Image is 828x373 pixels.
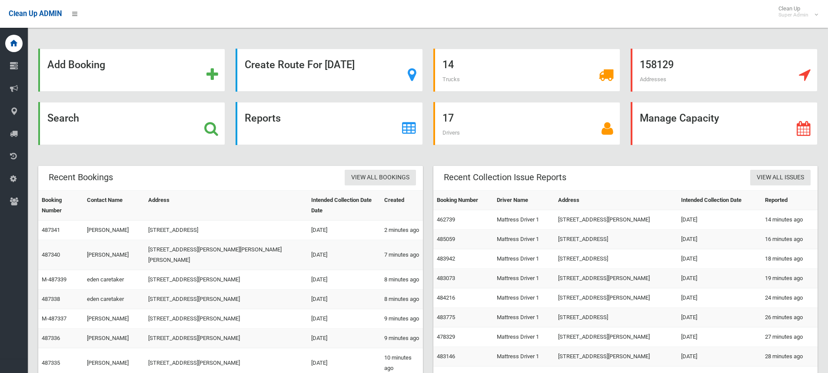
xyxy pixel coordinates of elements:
th: Driver Name [493,191,555,210]
td: Mattress Driver 1 [493,230,555,249]
span: Clean Up [774,5,817,18]
td: 24 minutes ago [761,288,818,308]
a: Search [38,102,225,145]
a: Add Booking [38,49,225,92]
td: [STREET_ADDRESS][PERSON_NAME] [555,327,678,347]
a: 487340 [42,251,60,258]
th: Address [145,191,308,221]
td: [STREET_ADDRESS][PERSON_NAME] [145,270,308,290]
td: [DATE] [678,230,761,249]
td: Mattress Driver 1 [493,210,555,230]
td: eden caretaker [83,290,145,309]
td: [DATE] [678,249,761,269]
td: [STREET_ADDRESS][PERSON_NAME] [145,329,308,348]
td: 19 minutes ago [761,269,818,288]
td: [STREET_ADDRESS][PERSON_NAME] [555,210,678,230]
a: 14 Trucks [433,49,620,92]
td: [PERSON_NAME] [83,221,145,240]
strong: Reports [245,112,281,124]
strong: Search [47,112,79,124]
td: eden caretaker [83,270,145,290]
th: Reported [761,191,818,210]
a: View All Bookings [345,170,416,186]
a: Manage Capacity [631,102,818,145]
td: Mattress Driver 1 [493,269,555,288]
span: Clean Up ADMIN [9,10,62,18]
td: 8 minutes ago [381,270,423,290]
td: 8 minutes ago [381,290,423,309]
td: [STREET_ADDRESS][PERSON_NAME][PERSON_NAME][PERSON_NAME] [145,240,308,270]
a: 487336 [42,335,60,341]
header: Recent Collection Issue Reports [433,169,577,186]
a: 158129 Addresses [631,49,818,92]
td: [STREET_ADDRESS][PERSON_NAME] [145,290,308,309]
td: 9 minutes ago [381,329,423,348]
td: [PERSON_NAME] [83,329,145,348]
td: 14 minutes ago [761,210,818,230]
a: 485059 [437,236,455,242]
td: [DATE] [678,327,761,347]
td: Mattress Driver 1 [493,288,555,308]
td: [DATE] [308,221,380,240]
td: [DATE] [308,270,380,290]
strong: 17 [442,112,454,124]
a: 478329 [437,333,455,340]
a: 483942 [437,255,455,262]
td: Mattress Driver 1 [493,308,555,327]
th: Booking Number [38,191,83,221]
td: [DATE] [678,269,761,288]
td: 26 minutes ago [761,308,818,327]
a: 487338 [42,296,60,302]
th: Intended Collection Date Date [308,191,380,221]
td: [STREET_ADDRESS][PERSON_NAME] [145,309,308,329]
td: 28 minutes ago [761,347,818,366]
td: [DATE] [678,347,761,366]
th: Created [381,191,423,221]
td: [STREET_ADDRESS] [145,221,308,240]
td: 16 minutes ago [761,230,818,249]
td: [STREET_ADDRESS] [555,308,678,327]
td: [DATE] [308,309,380,329]
span: Trucks [442,76,460,83]
td: 9 minutes ago [381,309,423,329]
a: 487341 [42,227,60,233]
td: [DATE] [308,290,380,309]
a: Reports [236,102,422,145]
a: 483775 [437,314,455,320]
small: Super Admin [778,12,808,18]
td: Mattress Driver 1 [493,249,555,269]
strong: Add Booking [47,59,105,71]
a: 487335 [42,360,60,366]
td: 27 minutes ago [761,327,818,347]
span: Drivers [442,129,460,136]
a: 483073 [437,275,455,281]
a: Create Route For [DATE] [236,49,422,92]
a: View All Issues [750,170,811,186]
td: Mattress Driver 1 [493,327,555,347]
td: [STREET_ADDRESS] [555,249,678,269]
a: 462739 [437,216,455,223]
td: Mattress Driver 1 [493,347,555,366]
td: [PERSON_NAME] [83,309,145,329]
strong: 158129 [640,59,674,71]
td: [STREET_ADDRESS] [555,230,678,249]
td: 18 minutes ago [761,249,818,269]
td: [DATE] [678,288,761,308]
td: [DATE] [308,329,380,348]
span: Addresses [640,76,666,83]
a: 484216 [437,294,455,301]
th: Address [555,191,678,210]
th: Contact Name [83,191,145,221]
td: 2 minutes ago [381,221,423,240]
td: [STREET_ADDRESS][PERSON_NAME] [555,347,678,366]
td: 7 minutes ago [381,240,423,270]
td: [DATE] [308,240,380,270]
th: Intended Collection Date [678,191,761,210]
td: [STREET_ADDRESS][PERSON_NAME] [555,288,678,308]
td: [PERSON_NAME] [83,240,145,270]
a: M-487337 [42,315,67,322]
strong: Create Route For [DATE] [245,59,355,71]
header: Recent Bookings [38,169,123,186]
td: [STREET_ADDRESS][PERSON_NAME] [555,269,678,288]
td: [DATE] [678,308,761,327]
